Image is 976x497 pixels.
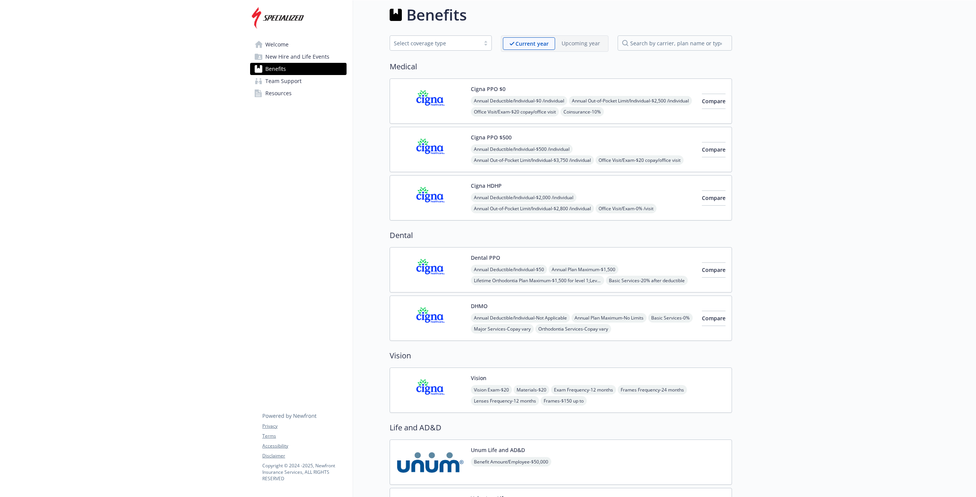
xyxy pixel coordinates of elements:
a: Disclaimer [262,452,346,459]
h2: Vision [390,350,732,361]
span: Materials - $20 [514,385,549,395]
span: Compare [702,266,726,273]
span: Compare [702,146,726,153]
span: Upcoming year [555,37,607,50]
span: Lifetime Orthodontia Plan Maximum - $1,500 for level 1;Level 2 $1,900; Level 3 $2,300; Level 4 $2... [471,276,604,285]
h1: Benefits [406,3,467,26]
span: Annual Deductible/Individual - $50 [471,265,547,274]
a: New Hire and Life Events [250,51,347,63]
button: Vision [471,374,486,382]
img: CIGNA carrier logo [396,133,465,166]
button: Compare [702,142,726,157]
a: Welcome [250,38,347,51]
div: Select coverage type [394,39,476,47]
span: Frames Frequency - 24 months [618,385,687,395]
button: Cigna HDHP [471,182,502,190]
span: Benefit Amount/Employee - $50,000 [471,457,551,467]
span: Annual Plan Maximum - $1,500 [549,265,618,274]
img: CIGNA carrier logo [396,302,465,334]
span: Basic Services - 0% [648,313,693,323]
button: Compare [702,94,726,109]
span: Annual Plan Maximum - No Limits [571,313,647,323]
button: DHMO [471,302,488,310]
img: CIGNA carrier logo [396,254,465,286]
p: Upcoming year [562,39,600,47]
span: Annual Deductible/Individual - Not Applicable [471,313,570,323]
a: Privacy [262,423,346,430]
button: Compare [702,190,726,206]
span: Office Visit/Exam - 0% /visit [596,204,657,213]
span: Compare [702,194,726,201]
img: CIGNA carrier logo [396,85,465,117]
span: Annual Deductible/Individual - $500 /individual [471,144,573,154]
span: Office Visit/Exam - $20 copay/office visit [596,155,684,165]
span: New Hire and Life Events [265,51,329,63]
button: Cigna PPO $500 [471,133,512,141]
img: CIGNA carrier logo [396,374,465,406]
span: Office Visit/Exam - $20 copay/office visit [471,107,559,117]
span: Frames - $150 up to [541,396,587,406]
span: Lenses Frequency - 12 months [471,396,539,406]
a: Accessibility [262,443,346,449]
span: Annual Deductible/Individual - $0 /individual [471,96,567,105]
a: Team Support [250,75,347,87]
button: Compare [702,262,726,278]
a: Terms [262,433,346,439]
span: Basic Services - 20% after deductible [606,276,688,285]
h2: Life and AD&D [390,422,732,433]
span: Compare [702,97,726,105]
span: Annual Deductible/Individual - $2,000 /individual [471,193,576,202]
a: Benefits [250,63,347,75]
p: Current year [515,40,549,48]
a: Resources [250,87,347,99]
span: Annual Out-of-Pocket Limit/Individual - $2,500 /individual [569,96,692,105]
span: Exam Frequency - 12 months [551,385,616,395]
span: Orthodontia Services - Copay vary [535,324,611,334]
h2: Medical [390,61,732,72]
span: Welcome [265,38,289,51]
span: Benefits [265,63,286,75]
p: Copyright © 2024 - 2025 , Newfront Insurance Services, ALL RIGHTS RESERVED [262,462,346,482]
h2: Dental [390,230,732,241]
input: search by carrier, plan name or type [618,35,732,51]
span: Compare [702,315,726,322]
span: Annual Out-of-Pocket Limit/Individual - $3,750 /individual [471,155,594,165]
img: UNUM carrier logo [396,446,465,478]
img: CIGNA carrier logo [396,182,465,214]
button: Dental PPO [471,254,500,262]
span: Major Services - Copay vary [471,324,534,334]
button: Cigna PPO $0 [471,85,506,93]
button: Compare [702,311,726,326]
span: Coinsurance - 10% [560,107,604,117]
span: Annual Out-of-Pocket Limit/Individual - $2,800 /individual [471,204,594,213]
button: Unum Life and AD&D [471,446,525,454]
span: Resources [265,87,292,99]
span: Vision Exam - $20 [471,385,512,395]
span: Team Support [265,75,302,87]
